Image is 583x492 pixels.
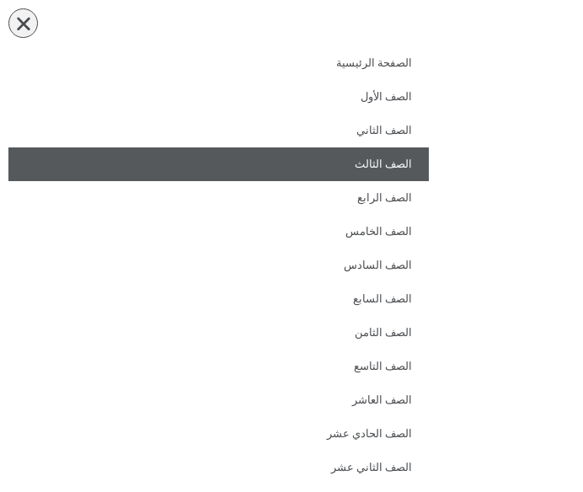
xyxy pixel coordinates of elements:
[8,114,429,147] a: الصف الثاني
[8,383,429,417] a: الصف العاشر
[8,350,429,383] a: الصف التاسع
[8,249,429,282] a: الصف السادس
[8,181,429,215] a: الصف الرابع
[8,8,38,38] div: כפתור פתיחת תפריט
[8,147,429,181] a: الصف الثالث
[8,316,429,350] a: الصف الثامن
[8,417,429,451] a: الصف الحادي عشر
[8,46,429,80] a: الصفحة الرئيسية
[8,80,429,114] a: الصف الأول
[8,215,429,249] a: الصف الخامس
[8,451,429,484] a: الصف الثاني عشر
[8,282,429,316] a: الصف السابع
